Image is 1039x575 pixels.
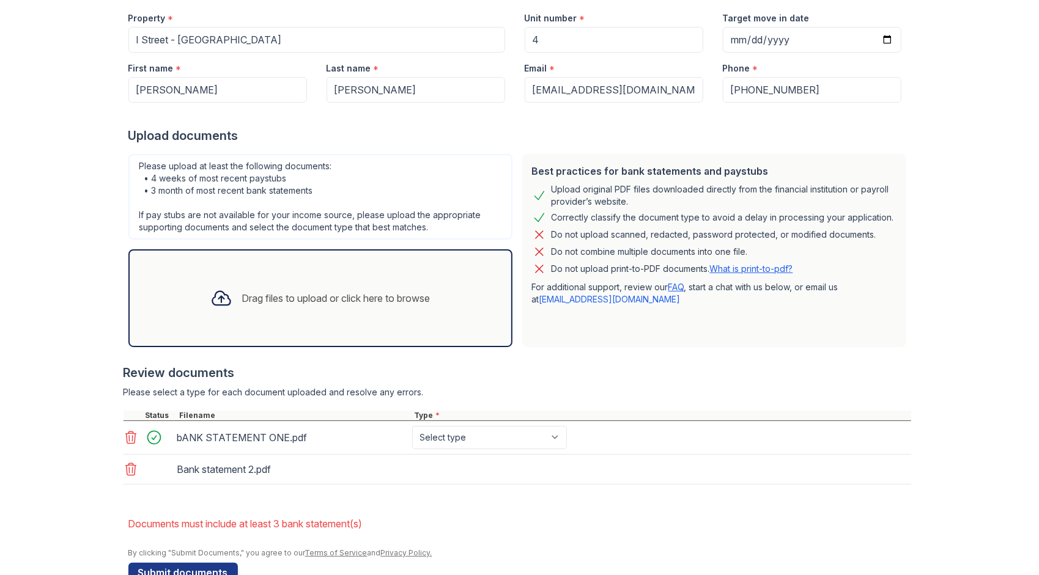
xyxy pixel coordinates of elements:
[128,12,166,24] label: Property
[668,282,684,292] a: FAQ
[539,294,681,304] a: [EMAIL_ADDRESS][DOMAIN_NAME]
[552,210,894,225] div: Correctly classify the document type to avoid a delay in processing your application.
[177,411,412,420] div: Filename
[552,183,897,208] div: Upload original PDF files downloaded directly from the financial institution or payroll provider’...
[381,548,432,557] a: Privacy Policy.
[710,263,793,274] a: What is print-to-pdf?
[327,62,371,75] label: Last name
[128,127,911,144] div: Upload documents
[552,244,748,259] div: Do not combine multiple documents into one file.
[723,62,750,75] label: Phone
[143,411,177,420] div: Status
[412,411,911,420] div: Type
[532,164,897,178] div: Best practices for bank statements and paystubs
[532,281,897,306] p: For additional support, review our , start a chat with us below, or email us at
[124,386,911,398] div: Please select a type for each document uploaded and resolve any errors.
[128,154,512,240] div: Please upload at least the following documents: • 4 weeks of most recent paystubs • 3 month of mo...
[124,364,911,381] div: Review documents
[128,511,911,536] li: Documents must include at least 3 bank statement(s)
[525,62,547,75] label: Email
[552,227,876,242] div: Do not upload scanned, redacted, password protected, or modified documents.
[242,291,431,306] div: Drag files to upload or click here to browse
[128,548,911,558] div: By clicking "Submit Documents," you agree to our and
[723,12,810,24] label: Target move in date
[552,263,793,275] p: Do not upload print-to-PDF documents.
[128,62,174,75] label: First name
[305,548,368,557] a: Terms of Service
[525,12,577,24] label: Unit number
[177,428,407,447] div: bANK STATEMENT ONE.pdf
[177,460,407,479] div: Bank statement 2.pdf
